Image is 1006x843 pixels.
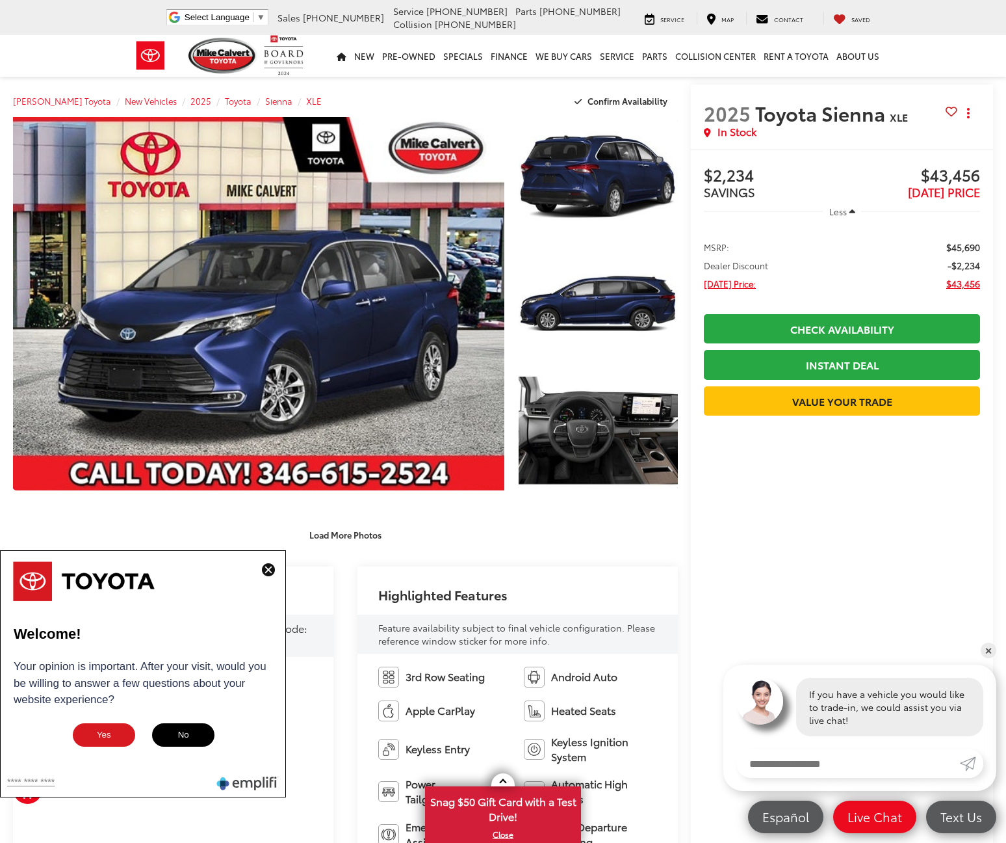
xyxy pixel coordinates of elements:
img: 2025 Toyota Sienna XLE [517,369,679,492]
a: Service [596,35,638,77]
span: Dealer Discount [704,259,768,272]
span: 3rd Row Seating [406,669,485,684]
a: Check Availability [704,314,980,343]
a: Submit [960,749,983,778]
input: Enter your message [736,749,960,778]
span: Heated Seats [551,703,616,718]
span: Feature availability subject to final vehicle configuration. Please reference window sticker for ... [378,621,655,647]
span: Automatic High Beams [551,777,656,807]
span: Less [829,206,847,217]
span: ▼ [257,12,265,22]
a: Select Language​ [185,12,265,22]
span: Android Auto [551,669,617,684]
span: $2,234 [704,167,842,186]
span: XLE [890,109,908,124]
img: Heated Seats [524,701,545,721]
a: WE BUY CARS [532,35,596,77]
a: Parts [638,35,671,77]
a: Pre-Owned [378,35,439,77]
button: Actions [957,101,980,124]
a: My Saved Vehicles [823,12,880,25]
span: $43,456 [946,277,980,290]
a: Instant Deal [704,350,980,379]
a: Service [635,12,694,25]
span: -$2,234 [948,259,980,272]
span: Live Chat [841,809,909,825]
a: Finance [487,35,532,77]
a: New [350,35,378,77]
img: 2025 Toyota Sienna XLE [8,116,509,492]
span: Toyota Sienna [755,99,890,127]
span: In Stock [717,124,756,139]
span: $43,456 [842,167,980,186]
span: SAVINGS [704,183,755,200]
a: Value Your Trade [704,386,980,416]
a: Toyota [225,95,251,107]
a: Live Chat [833,801,916,833]
img: Apple CarPlay [378,701,399,721]
a: [PERSON_NAME] Toyota [13,95,111,107]
span: Text Us [934,809,988,825]
img: Keyless Entry [378,739,399,760]
a: About Us [832,35,883,77]
img: 2025 Toyota Sienna XLE [517,243,679,365]
span: Sales [277,11,300,24]
a: Collision Center [671,35,760,77]
span: Keyless Entry [406,742,470,756]
a: Specials [439,35,487,77]
span: Map [721,15,734,23]
button: Load More Photos [300,524,391,546]
span: Apple CarPlay [406,703,475,718]
img: Power Tailgate/Liftgate [378,781,399,802]
a: Contact [746,12,813,25]
img: 3rd Row Seating [378,667,399,688]
a: Rent a Toyota [760,35,832,77]
span: ​ [253,12,253,22]
span: [PHONE_NUMBER] [426,5,508,18]
span: [PHONE_NUMBER] [539,5,621,18]
span: Service [660,15,684,23]
span: dropdown dots [967,108,970,118]
a: Expand Photo 3 [519,371,678,490]
span: Snag $50 Gift Card with a Test Drive! [426,788,580,827]
img: Toyota [126,34,175,77]
span: [PHONE_NUMBER] [303,11,384,24]
h2: Highlighted Features [378,587,508,602]
a: 2025 [190,95,211,107]
img: Android Auto [524,667,545,688]
a: Home [333,35,350,77]
a: Sienna [265,95,292,107]
span: Saved [851,15,870,23]
div: If you have a vehicle you would like to trade-in, we could assist you via live chat! [796,678,983,736]
span: $45,690 [946,241,980,254]
span: Español [756,809,816,825]
img: Keyless Ignition System [524,739,545,760]
span: Keyless Ignition System [551,734,656,764]
a: XLE [306,95,322,107]
span: Confirm Availability [587,95,667,107]
span: Collision [393,18,432,31]
span: 2025 [704,99,751,127]
span: [PHONE_NUMBER] [435,18,516,31]
span: [DATE] Price: [704,277,756,290]
a: Expand Photo 1 [519,117,678,237]
button: Less [823,200,862,223]
a: New Vehicles [125,95,177,107]
a: Map [697,12,743,25]
a: Español [748,801,823,833]
img: 2025 Toyota Sienna XLE [517,116,679,238]
span: Parts [515,5,537,18]
img: Agent profile photo [736,678,783,725]
span: MSRP: [704,241,729,254]
button: Confirm Availability [567,90,678,113]
a: Expand Photo 2 [519,244,678,364]
a: Text Us [926,801,996,833]
img: Mike Calvert Toyota [188,38,257,74]
span: Service [393,5,424,18]
span: Contact [774,15,803,23]
span: Select Language [185,12,250,22]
